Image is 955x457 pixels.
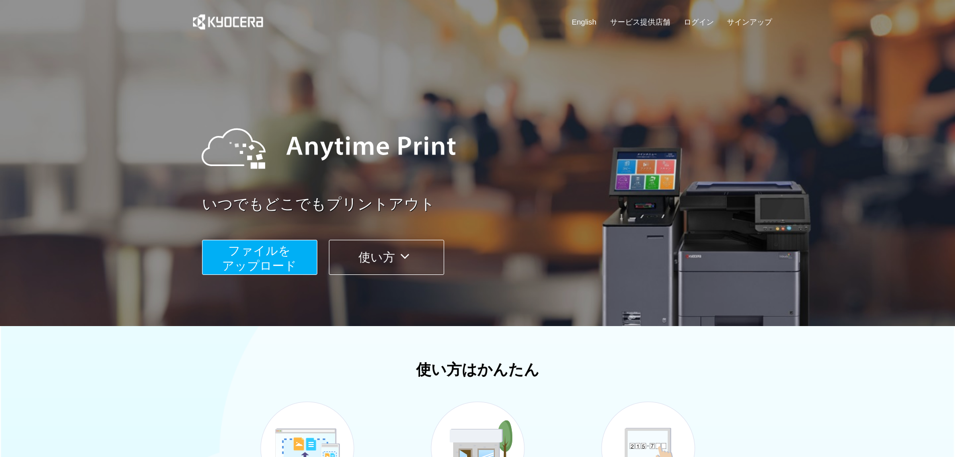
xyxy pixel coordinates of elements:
a: いつでもどこでもプリントアウト [202,194,779,215]
a: サービス提供店舗 [610,17,670,27]
a: English [572,17,597,27]
a: ログイン [684,17,714,27]
button: ファイルを​​アップロード [202,240,317,275]
a: サインアップ [727,17,772,27]
button: 使い方 [329,240,444,275]
span: ファイルを ​​アップロード [222,244,297,272]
